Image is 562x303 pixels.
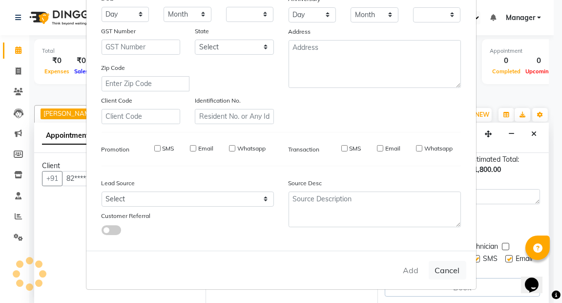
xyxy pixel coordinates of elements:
[198,144,213,153] label: Email
[237,144,266,153] label: Whatsapp
[102,27,136,36] label: GST Number
[102,212,151,220] label: Customer Referral
[195,96,241,105] label: Identification No.
[429,261,466,280] button: Cancel
[102,96,133,105] label: Client Code
[424,144,453,153] label: Whatsapp
[195,109,274,124] input: Resident No. or Any Id
[102,76,189,91] input: Enter Zip Code
[163,144,174,153] label: SMS
[289,27,311,36] label: Address
[102,64,125,72] label: Zip Code
[195,27,209,36] label: State
[289,179,322,188] label: Source Desc
[102,40,181,55] input: GST Number
[102,109,181,124] input: Client Code
[102,145,130,154] label: Promotion
[102,179,135,188] label: Lead Source
[385,144,400,153] label: Email
[350,144,361,153] label: SMS
[289,145,320,154] label: Transaction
